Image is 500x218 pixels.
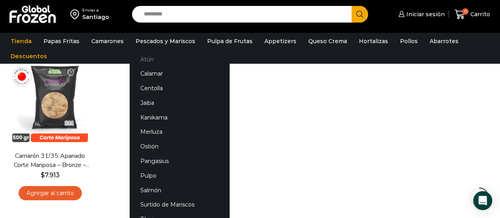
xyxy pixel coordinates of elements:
a: Camarones [87,34,128,49]
a: Iniciar sesión [396,6,445,22]
span: 0 [462,8,468,15]
a: Merluza [130,125,229,139]
a: Atún [130,52,229,66]
a: Papas Fritas [40,34,83,49]
bdi: 7.913 [41,171,60,179]
a: Centolla [130,81,229,96]
a: Tienda [7,34,36,49]
a: Salmón [130,183,229,197]
div: Santiago [82,13,109,21]
span: Iniciar sesión [404,10,445,18]
a: Calamar [130,66,229,81]
a: Appetizers [260,34,300,49]
a: Queso Crema [304,34,351,49]
a: Pescados y Mariscos [132,34,199,49]
a: Ostión [130,139,229,154]
img: address-field-icon.svg [70,8,82,21]
a: Pulpa de Frutas [203,34,257,49]
button: Search button [351,6,368,23]
a: 0 Carrito [453,5,492,24]
a: Pollos [396,34,422,49]
a: Camarón 31/35 Apanado Corte Mariposa – Bronze – Caja 5 kg [10,152,90,170]
div: Open Intercom Messenger [473,191,492,210]
div: Enviar a [82,8,109,13]
a: Abarrotes [426,34,462,49]
a: Jaiba [130,96,229,110]
a: Kanikama [130,110,229,125]
a: Agregar al carrito: “Camarón 31/35 Apanado Corte Mariposa - Bronze - Caja 5 kg” [19,186,82,201]
a: Surtido de Mariscos [130,197,229,212]
a: Descuentos [7,49,51,64]
a: Pangasius [130,154,229,169]
a: Hortalizas [355,34,392,49]
span: Carrito [468,10,490,18]
a: Pulpo [130,168,229,183]
span: $ [41,171,45,179]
